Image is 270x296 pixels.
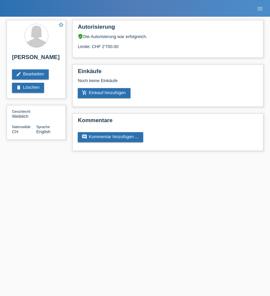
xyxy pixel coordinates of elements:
[12,54,60,64] h2: [PERSON_NAME]
[16,85,21,90] i: delete
[12,129,18,134] span: Schweiz
[78,88,130,98] a: add_shopping_cartEinkauf hinzufügen
[82,90,87,95] i: add_shopping_cart
[78,34,258,39] div: Die Autorisierung war erfolgreich.
[12,69,49,79] a: editBearbeiten
[78,117,258,127] h2: Kommentare
[12,83,44,93] a: deleteLöschen
[78,24,258,34] h2: Autorisierung
[12,109,30,113] span: Geschlecht
[257,5,263,12] i: menu
[253,6,267,10] a: menu
[82,134,87,139] i: comment
[36,129,51,134] span: English
[78,39,258,49] div: Limite: CHF 2'700.00
[12,125,30,129] span: Nationalität
[16,71,21,77] i: edit
[58,22,64,28] i: star_border
[36,125,50,129] span: Sprache
[58,22,64,29] a: star_border
[78,34,83,39] i: verified_user
[78,68,258,78] h2: Einkäufe
[12,109,36,119] div: Weiblich
[78,78,258,88] div: Noch keine Einkäufe
[78,132,143,142] a: commentKommentar hinzufügen ...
